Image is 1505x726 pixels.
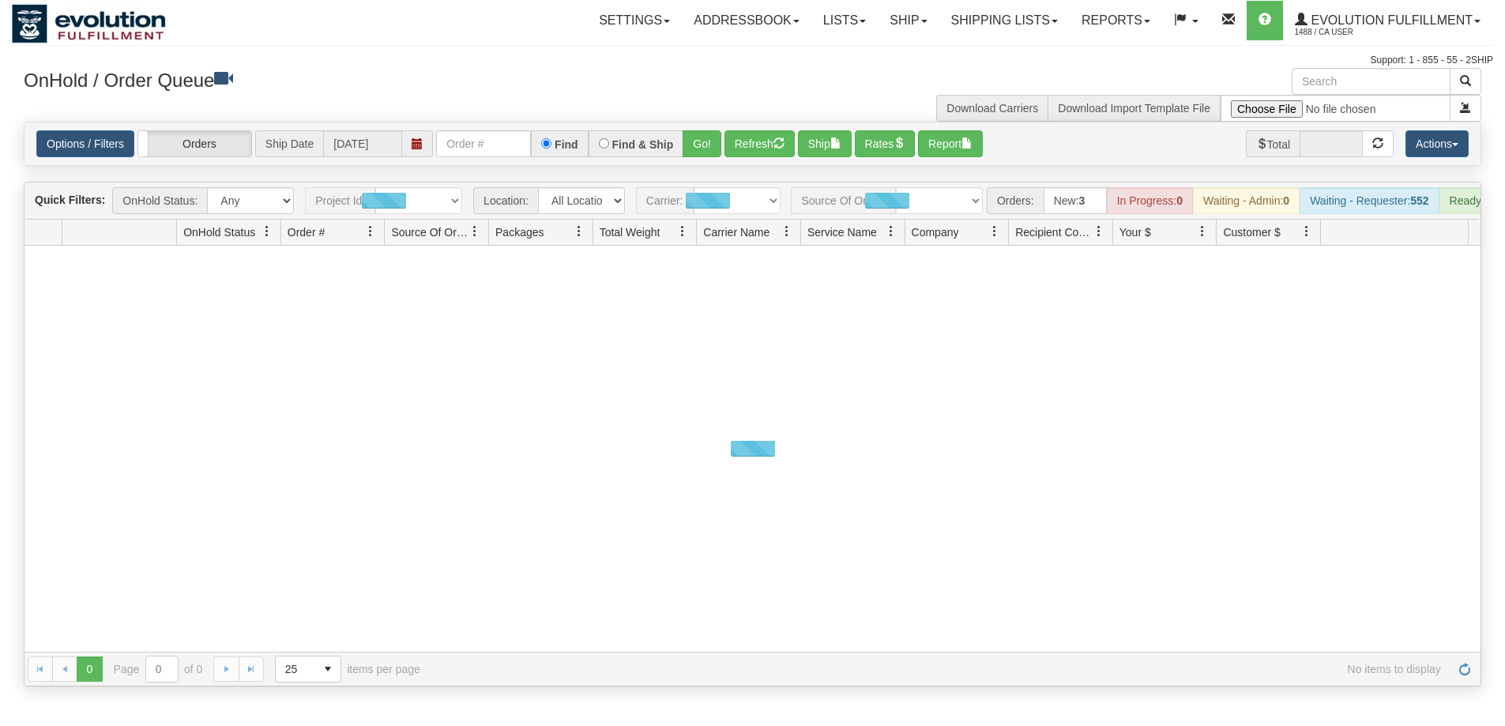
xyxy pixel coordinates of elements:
a: OnHold Status filter column settings [254,218,280,245]
a: Order # filter column settings [357,218,384,245]
span: Packages [495,224,544,240]
span: OnHold Status: [112,187,207,214]
a: Shipping lists [939,1,1070,40]
a: Service Name filter column settings [878,218,905,245]
button: Ship [798,130,852,157]
img: logo1488.jpg [12,4,166,43]
a: Options / Filters [36,130,134,157]
a: Company filter column settings [981,218,1008,245]
a: Download Carriers [946,102,1038,115]
label: Find [555,139,578,150]
h3: OnHold / Order Queue [24,68,741,91]
span: Service Name [807,224,877,240]
span: Page 0 [77,656,102,682]
span: items per page [275,656,420,683]
div: In Progress: [1107,187,1193,214]
a: Download Import Template File [1058,102,1210,115]
button: Rates [855,130,916,157]
a: Addressbook [682,1,811,40]
a: Reports [1070,1,1162,40]
iframe: chat widget [1469,282,1503,443]
span: Page sizes drop down [275,656,341,683]
div: New: [1044,187,1107,214]
label: Quick Filters: [35,192,105,208]
label: Orders [138,131,251,156]
a: Carrier Name filter column settings [773,218,800,245]
span: Recipient Country [1015,224,1093,240]
input: Order # [436,130,531,157]
button: Actions [1405,130,1469,157]
span: Total [1246,130,1300,157]
button: Search [1450,68,1481,95]
a: Source Of Order filter column settings [461,218,488,245]
input: Search [1292,68,1450,95]
span: Order # [288,224,325,240]
span: select [315,656,341,682]
strong: 0 [1283,194,1289,207]
span: Evolution Fulfillment [1307,13,1473,27]
a: Refresh [1452,656,1477,682]
a: Total Weight filter column settings [669,218,696,245]
button: Report [918,130,983,157]
span: Page of 0 [114,656,203,683]
strong: 552 [1410,194,1428,207]
span: Total Weight [600,224,660,240]
a: Ship [878,1,939,40]
a: Your $ filter column settings [1189,218,1216,245]
a: Evolution Fulfillment 1488 / CA User [1283,1,1492,40]
span: Your $ [1119,224,1151,240]
span: Source Of Order [391,224,468,240]
span: OnHold Status [183,224,255,240]
span: No items to display [442,663,1441,675]
span: Customer $ [1223,224,1280,240]
button: Refresh [724,130,795,157]
div: Waiting - Requester: [1300,187,1439,214]
div: Waiting - Admin: [1193,187,1300,214]
a: Customer $ filter column settings [1293,218,1320,245]
strong: 3 [1079,194,1085,207]
input: Import [1221,95,1450,122]
span: 1488 / CA User [1295,24,1413,40]
div: Support: 1 - 855 - 55 - 2SHIP [12,54,1493,67]
span: Company [912,224,959,240]
a: Lists [811,1,878,40]
span: Carrier Name [703,224,769,240]
strong: 0 [1176,194,1183,207]
a: Packages filter column settings [566,218,593,245]
button: Go! [683,130,721,157]
span: 25 [285,661,306,677]
span: Ship Date [255,130,323,157]
a: Recipient Country filter column settings [1085,218,1112,245]
a: Settings [587,1,682,40]
label: Find & Ship [612,139,674,150]
span: Location: [473,187,538,214]
span: Orders: [987,187,1044,214]
div: grid toolbar [24,182,1481,220]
